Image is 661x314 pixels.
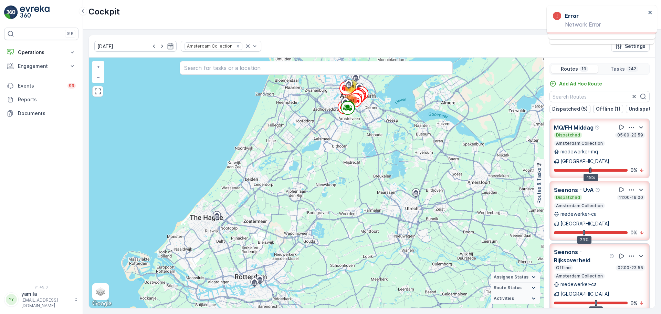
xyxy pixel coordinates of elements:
p: Documents [18,110,76,117]
p: Offline (1) [596,105,620,112]
p: yamila [21,291,71,297]
img: Google [91,299,113,308]
p: Seenons - UvA [554,186,594,194]
p: Tasks [610,65,625,72]
p: Dispatched [555,195,581,200]
a: Zoom Out [93,72,103,82]
p: medewerker-mq [560,148,598,155]
summary: Assignee Status [491,272,540,283]
p: Amsterdam Collection [555,203,604,209]
button: Operations [4,45,78,59]
span: v 1.49.0 [4,285,78,289]
summary: Activities [491,293,540,304]
img: logo_light-DOdMpM7g.png [20,6,50,19]
div: 146 [343,94,357,108]
p: Routes [561,65,578,72]
button: Engagement [4,59,78,73]
div: 55% [589,306,603,314]
span: Route Status [494,285,522,291]
p: [GEOGRAPHIC_DATA] [560,220,609,227]
p: [EMAIL_ADDRESS][DOMAIN_NAME] [21,297,71,308]
p: 11:00-19:00 [618,195,644,200]
button: close [648,10,653,16]
p: Routes & Tasks [536,168,543,203]
div: Help Tooltip Icon [595,125,600,130]
div: Help Tooltip Icon [609,253,615,259]
p: ⌘B [67,31,74,37]
div: Remove Amsterdam Collection [234,43,242,49]
span: − [97,74,100,80]
p: 0 % [630,300,638,306]
p: 99 [69,83,74,89]
img: logo [4,6,18,19]
p: 242 [628,66,637,72]
input: Search for tasks or a location [180,61,453,75]
a: Documents [4,107,78,120]
p: Network Error [553,21,646,28]
div: Amsterdam Collection [185,43,233,49]
button: YYyamila[EMAIL_ADDRESS][DOMAIN_NAME] [4,291,78,308]
p: Amsterdam Collection [555,273,604,279]
p: Engagement [18,63,65,70]
div: Help Tooltip Icon [595,187,601,193]
span: + [97,64,100,70]
p: Settings [625,43,646,50]
p: Reports [18,96,76,103]
div: YY [6,294,17,305]
p: Amsterdam Collection [555,141,604,146]
a: Events99 [4,79,78,93]
button: Dispatched (5) [549,105,590,113]
div: 48% [584,174,598,181]
a: Layers [93,284,108,299]
input: dd/mm/yyyy [94,41,177,52]
p: medewerker-ca [560,281,597,288]
a: Open this area in Google Maps (opens a new window) [91,299,113,308]
p: MQ/FH Middag [554,123,594,132]
p: 0 % [630,167,638,174]
button: Settings [611,41,650,52]
p: [GEOGRAPHIC_DATA] [560,291,609,297]
button: Offline (1) [593,105,623,113]
p: Dispatched (5) [552,105,588,112]
p: Dispatched [555,132,581,138]
a: Zoom In [93,62,103,72]
p: Add Ad Hoc Route [559,80,602,87]
a: Reports [4,93,78,107]
summary: Route Status [491,283,540,293]
p: [GEOGRAPHIC_DATA] [560,158,609,165]
p: 0 % [630,229,638,236]
p: Operations [18,49,65,56]
h3: Error [565,12,579,20]
a: Add Ad Hoc Route [549,80,602,87]
input: Search Routes [549,91,650,102]
p: medewerker-ca [560,211,597,217]
p: Seenons - Rijksoverheid [554,248,608,264]
div: 39% [577,236,591,244]
span: Assignee Status [494,274,528,280]
span: Activities [494,296,514,301]
p: 05:00-23:59 [617,132,644,138]
p: Offline [555,265,571,271]
p: Cockpit [88,6,120,17]
p: 19 [581,66,587,72]
p: Events [18,82,63,89]
p: 02:00-23:55 [617,265,644,271]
